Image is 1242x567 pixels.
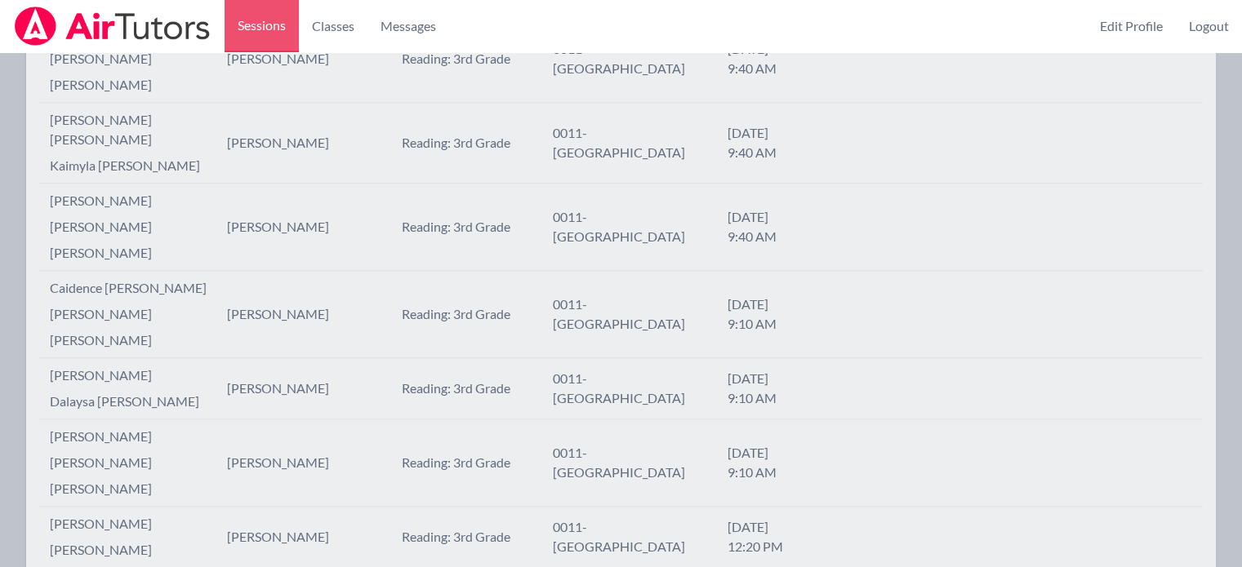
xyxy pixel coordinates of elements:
td: 0011- [GEOGRAPHIC_DATA] [540,419,714,507]
td: [DATE] 9:10 AM [714,358,853,419]
li: [PERSON_NAME] [50,217,213,237]
li: [PERSON_NAME] [50,75,213,95]
li: [PERSON_NAME] [50,191,213,210]
td: 0011- [GEOGRAPHIC_DATA] [540,358,714,419]
li: [PERSON_NAME] [50,304,213,324]
td: [PERSON_NAME] [214,271,389,358]
li: [PERSON_NAME] [50,540,214,560]
td: 0011- [GEOGRAPHIC_DATA] [540,16,714,103]
li: [PERSON_NAME] [50,514,214,534]
li: [PERSON_NAME] [PERSON_NAME] [50,110,213,149]
td: Reading: 3rd Grade [389,103,540,184]
span: Messages [381,16,436,36]
li: [PERSON_NAME] [50,365,213,385]
td: Reading: 3rd Grade [389,271,540,358]
td: 0011- [GEOGRAPHIC_DATA] [540,103,714,184]
td: 0011- [GEOGRAPHIC_DATA] [540,184,714,271]
li: [PERSON_NAME] [50,243,213,263]
td: Reading: 3rd Grade [389,16,540,103]
td: 0011- [GEOGRAPHIC_DATA] [540,271,714,358]
li: [PERSON_NAME] [50,479,213,498]
li: [PERSON_NAME] [50,427,213,446]
td: [PERSON_NAME] [214,358,389,419]
td: [PERSON_NAME] [214,419,389,507]
li: [PERSON_NAME] [50,330,213,350]
td: [PERSON_NAME] [214,184,389,271]
td: Reading: 3rd Grade [389,419,540,507]
td: [PERSON_NAME] [214,103,389,184]
li: [PERSON_NAME] [50,453,213,472]
td: [DATE] 9:10 AM [714,271,853,358]
li: kaimyla [PERSON_NAME] [50,156,213,175]
li: [PERSON_NAME] [50,49,213,69]
td: [DATE] 9:40 AM [714,184,853,271]
li: dalaysa [PERSON_NAME] [50,392,213,411]
td: [PERSON_NAME] [214,16,389,103]
td: [DATE] 9:40 AM [714,103,853,184]
li: caidence [PERSON_NAME] [50,278,213,298]
td: [DATE] 9:40 AM [714,16,853,103]
td: Reading: 3rd Grade [389,358,540,419]
img: Airtutors Logo [13,7,211,46]
td: [DATE] 9:10 AM [714,419,853,507]
td: Reading: 3rd Grade [389,184,540,271]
